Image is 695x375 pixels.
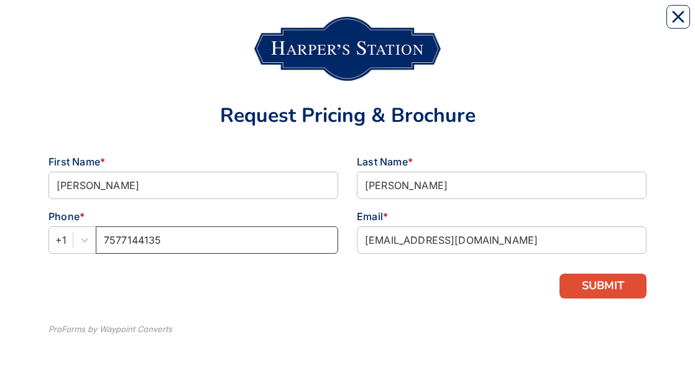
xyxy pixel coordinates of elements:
div: Request Pricing & Brochure [48,106,647,126]
button: Close [666,5,690,29]
div: ProForms by Waypoint Converts [48,323,172,336]
span: Phone [48,210,80,223]
span: Last Name [357,155,408,168]
span: Email [357,210,383,223]
span: First Name [48,155,100,168]
button: SUBMIT [559,274,647,299]
img: 49ad6fbd-e8a6-44ea-98bd-662a2c2991ee.png [254,17,441,81]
